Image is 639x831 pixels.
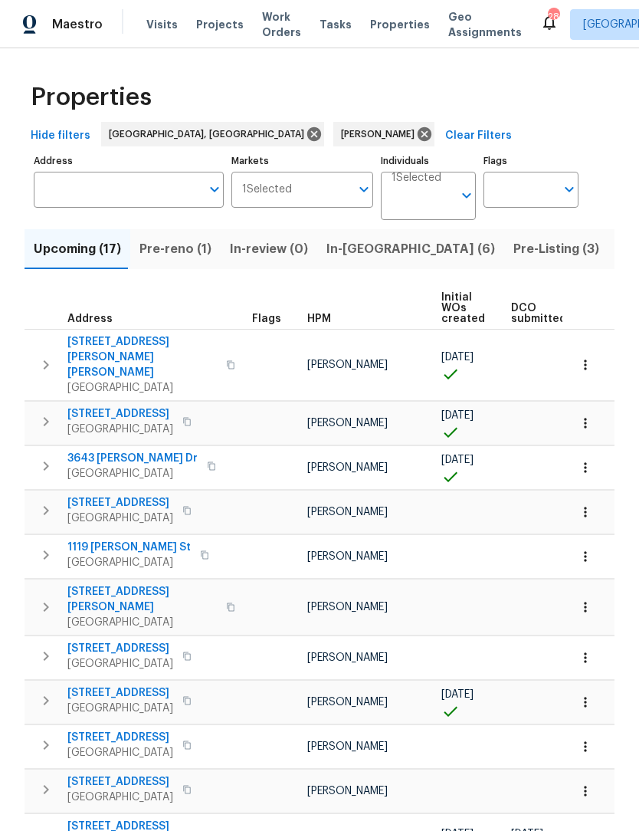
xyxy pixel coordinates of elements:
[326,238,495,260] span: In-[GEOGRAPHIC_DATA] (6)
[513,238,599,260] span: Pre-Listing (3)
[67,790,173,805] span: [GEOGRAPHIC_DATA]
[341,126,421,142] span: [PERSON_NAME]
[67,511,173,526] span: [GEOGRAPHIC_DATA]
[67,685,173,701] span: [STREET_ADDRESS]
[67,334,217,380] span: [STREET_ADDRESS][PERSON_NAME][PERSON_NAME]
[307,360,388,370] span: [PERSON_NAME]
[25,122,97,150] button: Hide filters
[146,17,178,32] span: Visits
[34,238,121,260] span: Upcoming (17)
[67,451,198,466] span: 3643 [PERSON_NAME] Dr
[252,314,281,324] span: Flags
[67,745,173,760] span: [GEOGRAPHIC_DATA]
[307,741,388,752] span: [PERSON_NAME]
[445,126,512,146] span: Clear Filters
[242,183,292,196] span: 1 Selected
[230,238,308,260] span: In-review (0)
[439,122,518,150] button: Clear Filters
[559,179,580,200] button: Open
[441,455,474,465] span: [DATE]
[319,19,352,30] span: Tasks
[67,495,173,511] span: [STREET_ADDRESS]
[307,697,388,708] span: [PERSON_NAME]
[307,652,388,663] span: [PERSON_NAME]
[34,156,224,166] label: Address
[370,17,430,32] span: Properties
[67,466,198,481] span: [GEOGRAPHIC_DATA]
[456,185,477,206] button: Open
[67,730,173,745] span: [STREET_ADDRESS]
[67,615,217,630] span: [GEOGRAPHIC_DATA]
[392,172,441,185] span: 1 Selected
[196,17,244,32] span: Projects
[307,314,331,324] span: HPM
[307,602,388,613] span: [PERSON_NAME]
[67,540,191,555] span: 1119 [PERSON_NAME] St
[333,122,434,146] div: [PERSON_NAME]
[307,418,388,429] span: [PERSON_NAME]
[67,701,173,716] span: [GEOGRAPHIC_DATA]
[101,122,324,146] div: [GEOGRAPHIC_DATA], [GEOGRAPHIC_DATA]
[109,126,310,142] span: [GEOGRAPHIC_DATA], [GEOGRAPHIC_DATA]
[448,9,522,40] span: Geo Assignments
[31,90,152,105] span: Properties
[67,406,173,422] span: [STREET_ADDRESS]
[139,238,211,260] span: Pre-reno (1)
[31,126,90,146] span: Hide filters
[67,584,217,615] span: [STREET_ADDRESS][PERSON_NAME]
[307,462,388,473] span: [PERSON_NAME]
[353,179,375,200] button: Open
[548,9,559,25] div: 28
[67,774,173,790] span: [STREET_ADDRESS]
[204,179,225,200] button: Open
[307,507,388,517] span: [PERSON_NAME]
[483,156,578,166] label: Flags
[441,352,474,363] span: [DATE]
[67,314,113,324] span: Address
[381,156,476,166] label: Individuals
[67,555,191,570] span: [GEOGRAPHIC_DATA]
[307,786,388,797] span: [PERSON_NAME]
[441,292,485,324] span: Initial WOs created
[67,422,173,437] span: [GEOGRAPHIC_DATA]
[441,410,474,421] span: [DATE]
[231,156,374,166] label: Markets
[67,380,217,396] span: [GEOGRAPHIC_DATA]
[67,641,173,656] span: [STREET_ADDRESS]
[441,689,474,700] span: [DATE]
[307,551,388,562] span: [PERSON_NAME]
[262,9,301,40] span: Work Orders
[52,17,103,32] span: Maestro
[67,656,173,672] span: [GEOGRAPHIC_DATA]
[511,303,566,324] span: DCO submitted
